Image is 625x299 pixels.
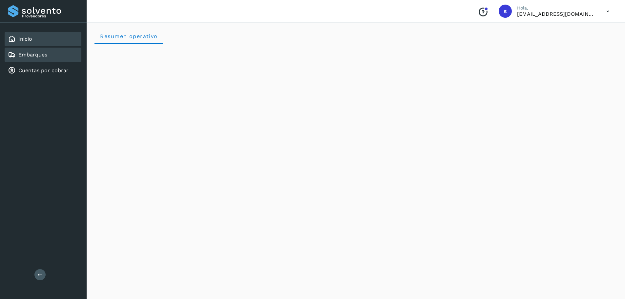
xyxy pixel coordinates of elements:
[5,63,81,78] div: Cuentas por cobrar
[100,33,158,39] span: Resumen operativo
[18,67,69,74] a: Cuentas por cobrar
[517,11,596,17] p: sectram23@gmail.com
[5,48,81,62] div: Embarques
[18,52,47,58] a: Embarques
[5,32,81,46] div: Inicio
[18,36,32,42] a: Inicio
[22,14,79,18] p: Proveedores
[517,5,596,11] p: Hola,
